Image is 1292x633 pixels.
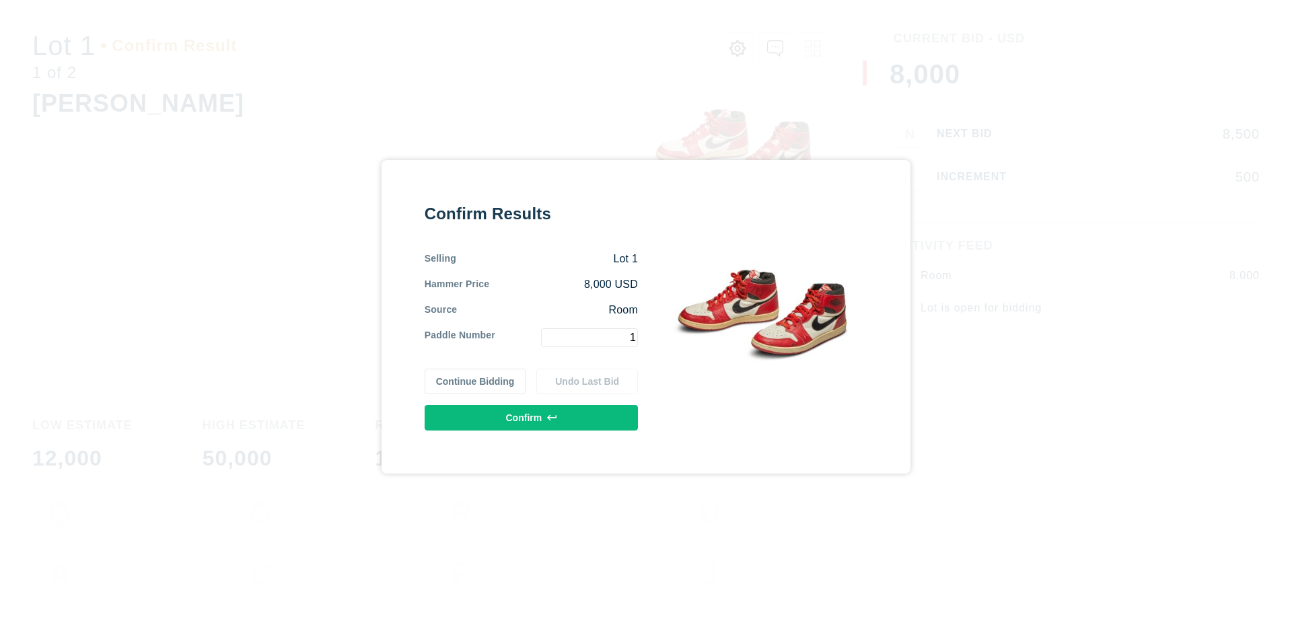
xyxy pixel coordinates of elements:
div: 8,000 USD [489,277,638,292]
button: Undo Last Bid [536,369,638,394]
div: Lot 1 [456,252,638,266]
div: Source [425,303,458,318]
div: Selling [425,252,456,266]
button: Confirm [425,405,638,431]
div: Confirm Results [425,203,638,225]
div: Hammer Price [425,277,490,292]
div: Paddle Number [425,328,495,347]
button: Continue Bidding [425,369,526,394]
div: Room [457,303,638,318]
